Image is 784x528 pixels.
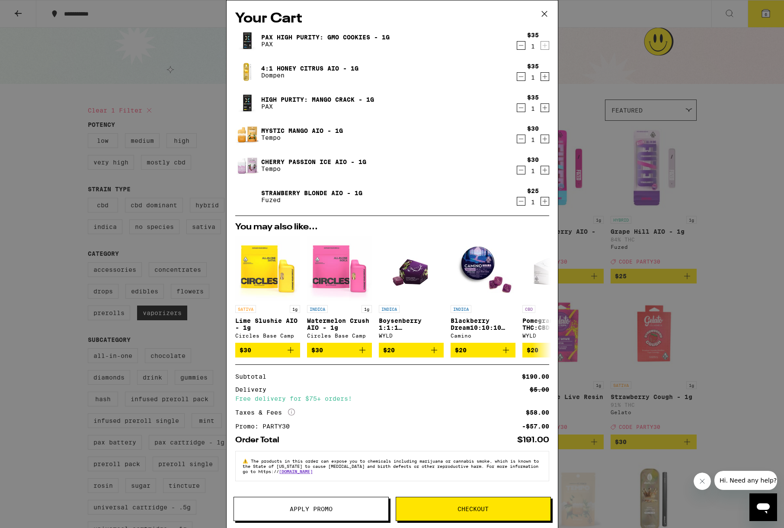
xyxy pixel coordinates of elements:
[541,103,549,112] button: Increment
[517,197,525,206] button: Decrement
[235,236,300,343] a: Open page for Lime Slushie AIO - 1g from Circles Base Camp
[527,125,539,132] div: $30
[527,347,538,354] span: $20
[307,317,372,331] p: Watermelon Crush AIO - 1g
[235,386,272,393] div: Delivery
[522,423,549,429] div: -$57.00
[235,223,549,232] h2: You may also like...
[261,127,343,134] a: Mystic Mango AIO - 1g
[235,9,549,29] h2: Your Cart
[522,373,549,380] div: $190.00
[541,197,549,206] button: Increment
[714,471,777,490] iframe: Message from company
[261,65,358,72] a: 4:1 Honey Citrus AIO - 1g
[451,333,515,338] div: Camino
[279,469,313,474] a: [DOMAIN_NAME]
[261,34,390,41] a: Pax High Purity: GMO Cookies - 1g
[458,506,489,512] span: Checkout
[527,63,539,70] div: $35
[451,236,515,301] img: Camino - Blackberry Dream10:10:10 Deep Sleep Gummies
[379,317,444,331] p: Boysenberry 1:1:1 THC:CBD:CBN Gummies
[517,41,525,50] button: Decrement
[235,153,259,177] img: Cherry Passion Ice AIO - 1g
[541,135,549,143] button: Increment
[235,409,295,416] div: Taxes & Fees
[243,458,539,474] span: The products in this order can expose you to chemicals including marijuana or cannabis smoke, whi...
[451,317,515,331] p: Blackberry Dream10:10:10 Deep Sleep Gummies
[530,386,549,393] div: $5.00
[517,72,525,81] button: Decrement
[261,165,366,172] p: Tempo
[527,74,539,81] div: 1
[235,436,285,444] div: Order Total
[235,333,300,338] div: Circles Base Camp
[379,333,444,338] div: WYLD
[235,423,296,429] div: Promo: PARTY30
[749,493,777,521] iframe: Button to launch messaging window
[451,305,471,313] p: INDICA
[379,343,444,357] button: Add to bag
[527,94,539,101] div: $35
[307,236,372,343] a: Open page for Watermelon Crush AIO - 1g from Circles Base Camp
[451,343,515,357] button: Add to bag
[379,305,400,313] p: INDICA
[311,347,323,354] span: $30
[526,409,549,415] div: $58.00
[517,103,525,112] button: Decrement
[261,103,374,110] p: PAX
[694,473,711,490] iframe: Close message
[235,29,259,53] img: Pax High Purity: GMO Cookies - 1g
[383,347,395,354] span: $20
[527,199,539,206] div: 1
[541,72,549,81] button: Increment
[541,166,549,174] button: Increment
[527,136,539,143] div: 1
[522,305,535,313] p: CBD
[235,343,300,357] button: Add to bag
[362,305,372,313] p: 1g
[522,333,587,338] div: WYLD
[527,156,539,163] div: $30
[541,41,549,50] button: Increment
[517,166,525,174] button: Decrement
[522,317,587,331] p: Pomegranate 1:1 THC:CBD Gummies
[235,396,549,402] div: Free delivery for $75+ orders!
[527,167,539,174] div: 1
[290,506,333,512] span: Apply Promo
[235,122,259,146] img: Mystic Mango AIO - 1g
[261,41,390,48] p: PAX
[307,305,328,313] p: INDICA
[451,236,515,343] a: Open page for Blackberry Dream10:10:10 Deep Sleep Gummies from Camino
[235,60,259,84] img: 4:1 Honey Citrus AIO - 1g
[290,305,300,313] p: 1g
[379,236,444,343] a: Open page for Boysenberry 1:1:1 THC:CBD:CBN Gummies from WYLD
[307,236,372,301] img: Circles Base Camp - Watermelon Crush AIO - 1g
[261,96,374,103] a: High Purity: Mango Crack - 1g
[235,317,300,331] p: Lime Slushie AIO - 1g
[307,343,372,357] button: Add to bag
[235,91,259,115] img: High Purity: Mango Crack - 1g
[261,158,366,165] a: Cherry Passion Ice AIO - 1g
[455,347,467,354] span: $20
[517,436,549,444] div: $191.00
[527,32,539,39] div: $35
[522,236,587,343] a: Open page for Pomegranate 1:1 THC:CBD Gummies from WYLD
[261,72,358,79] p: Dompen
[522,343,587,357] button: Add to bag
[235,373,272,380] div: Subtotal
[240,347,251,354] span: $30
[396,497,551,521] button: Checkout
[234,497,389,521] button: Apply Promo
[522,236,587,301] img: WYLD - Pomegranate 1:1 THC:CBD Gummies
[235,305,256,313] p: SATIVA
[388,236,434,301] img: WYLD - Boysenberry 1:1:1 THC:CBD:CBN Gummies
[261,196,362,203] p: Fuzed
[517,135,525,143] button: Decrement
[261,190,362,196] a: Strawberry Blonde AIO - 1g
[261,134,343,141] p: Tempo
[527,187,539,194] div: $25
[527,105,539,112] div: 1
[527,43,539,50] div: 1
[235,236,300,301] img: Circles Base Camp - Lime Slushie AIO - 1g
